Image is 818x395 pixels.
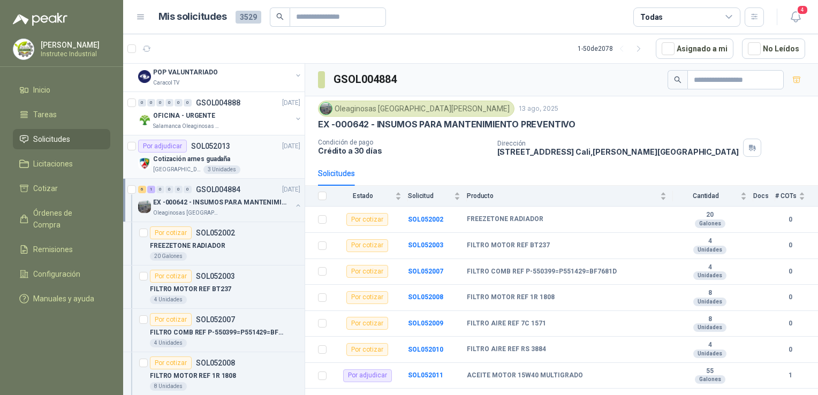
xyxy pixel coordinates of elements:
div: 0 [156,186,164,193]
span: Cantidad [673,192,738,200]
span: Producto [467,192,658,200]
b: FILTRO AIRE REF 7C 1571 [467,320,546,328]
p: [DATE] [282,185,300,195]
div: 8 Unidades [150,382,187,391]
p: EX -000642 - INSUMOS PARA MANTENIMIENTO PREVENTIVO [153,197,286,208]
b: FILTRO COMB REF P-550399=P551429=BF7681D [467,268,617,276]
button: 4 [786,7,805,27]
img: Logo peakr [13,13,67,26]
p: SOL052013 [191,142,230,150]
th: # COTs [775,186,818,207]
th: Estado [333,186,408,207]
p: Caracol TV [153,79,179,87]
b: 4 [673,237,747,246]
div: 3 Unidades [203,165,240,174]
th: Solicitud [408,186,467,207]
a: SOL052003 [408,241,443,249]
a: 0 0 0 0 0 0 GSOL004888[DATE] Company LogoOFICINA - URGENTESalamanca Oleaginosas SAS [138,96,302,131]
b: 55 [673,367,747,376]
a: Manuales y ayuda [13,288,110,309]
p: 13 ago, 2025 [519,104,558,114]
p: FILTRO COMB REF P-550399=P551429=BF7681D [150,328,283,338]
div: Unidades [693,271,726,280]
div: Por adjudicar [138,140,187,153]
a: Inicio [13,80,110,100]
b: 0 [775,215,805,225]
a: SOL052010 [408,346,443,353]
div: 0 [138,99,146,107]
p: Crédito a 30 días [318,146,489,155]
p: [PERSON_NAME] [41,41,108,49]
p: [DATE] [282,141,300,151]
b: 8 [673,315,747,324]
p: Dirección [497,140,739,147]
button: No Leídos [742,39,805,59]
span: Tareas [33,109,57,120]
div: 4 Unidades [150,295,187,304]
a: Por adjudicarSOL052013[DATE] Company LogoCotización arnes guadaña[GEOGRAPHIC_DATA]3 Unidades [123,135,305,179]
span: Inicio [33,84,50,96]
span: Solicitudes [33,133,70,145]
p: SOL052008 [196,359,235,367]
span: search [674,76,681,83]
a: Cotizar [13,178,110,199]
div: 0 [156,99,164,107]
a: SOL052011 [408,371,443,379]
div: 4 Unidades [150,339,187,347]
div: 0 [165,186,173,193]
p: [STREET_ADDRESS] Cali , [PERSON_NAME][GEOGRAPHIC_DATA] [497,147,739,156]
b: 0 [775,240,805,250]
div: Por cotizar [346,265,388,278]
a: SOL052007 [408,268,443,275]
a: Por cotizarSOL052002FREEZETONE RADIADOR20 Galones [123,222,305,265]
p: EX -000642 - INSUMOS PARA MANTENIMIENTO PREVENTIVO [318,119,575,130]
b: 1 [775,370,805,381]
div: 0 [175,99,183,107]
div: 0 [147,99,155,107]
div: Galones [695,219,725,228]
img: Company Logo [138,200,151,213]
div: Por cotizar [150,226,192,239]
div: 0 [184,99,192,107]
div: Por cotizar [346,343,388,356]
span: Estado [333,192,393,200]
a: Remisiones [13,239,110,260]
div: Por adjudicar [343,369,392,382]
span: 4 [797,5,808,15]
b: FREEZETONE RADIADOR [467,215,543,224]
a: SOL052002 [408,216,443,223]
b: 0 [775,267,805,277]
span: Cotizar [33,183,58,194]
p: Oleaginosas [GEOGRAPHIC_DATA][PERSON_NAME] [153,209,221,217]
div: 6 [138,186,146,193]
b: FILTRO MOTOR REF BT237 [467,241,550,250]
p: GSOL004884 [196,186,240,193]
div: Galones [695,375,725,384]
a: Licitaciones [13,154,110,174]
div: Unidades [693,350,726,358]
div: Oleaginosas [GEOGRAPHIC_DATA][PERSON_NAME] [318,101,514,117]
div: Por cotizar [346,213,388,226]
div: 0 [184,186,192,193]
a: Configuración [13,264,110,284]
h1: Mis solicitudes [158,9,227,25]
b: 4 [673,263,747,272]
span: Configuración [33,268,80,280]
p: GSOL004888 [196,99,240,107]
img: Company Logo [13,39,34,59]
span: search [276,13,284,20]
div: Por cotizar [150,313,192,326]
span: Solicitud [408,192,452,200]
th: Producto [467,186,673,207]
b: 0 [775,318,805,329]
th: Docs [753,186,775,207]
div: Por cotizar [150,356,192,369]
p: [GEOGRAPHIC_DATA] [153,165,201,174]
b: FILTRO MOTOR REF 1R 1808 [467,293,555,302]
b: 0 [775,345,805,355]
div: Unidades [693,323,726,332]
a: 6 1 0 0 0 0 GSOL004884[DATE] Company LogoEX -000642 - INSUMOS PARA MANTENIMIENTO PREVENTIVOOleagi... [138,183,302,217]
p: POP VALUNTARIADO [153,67,218,78]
